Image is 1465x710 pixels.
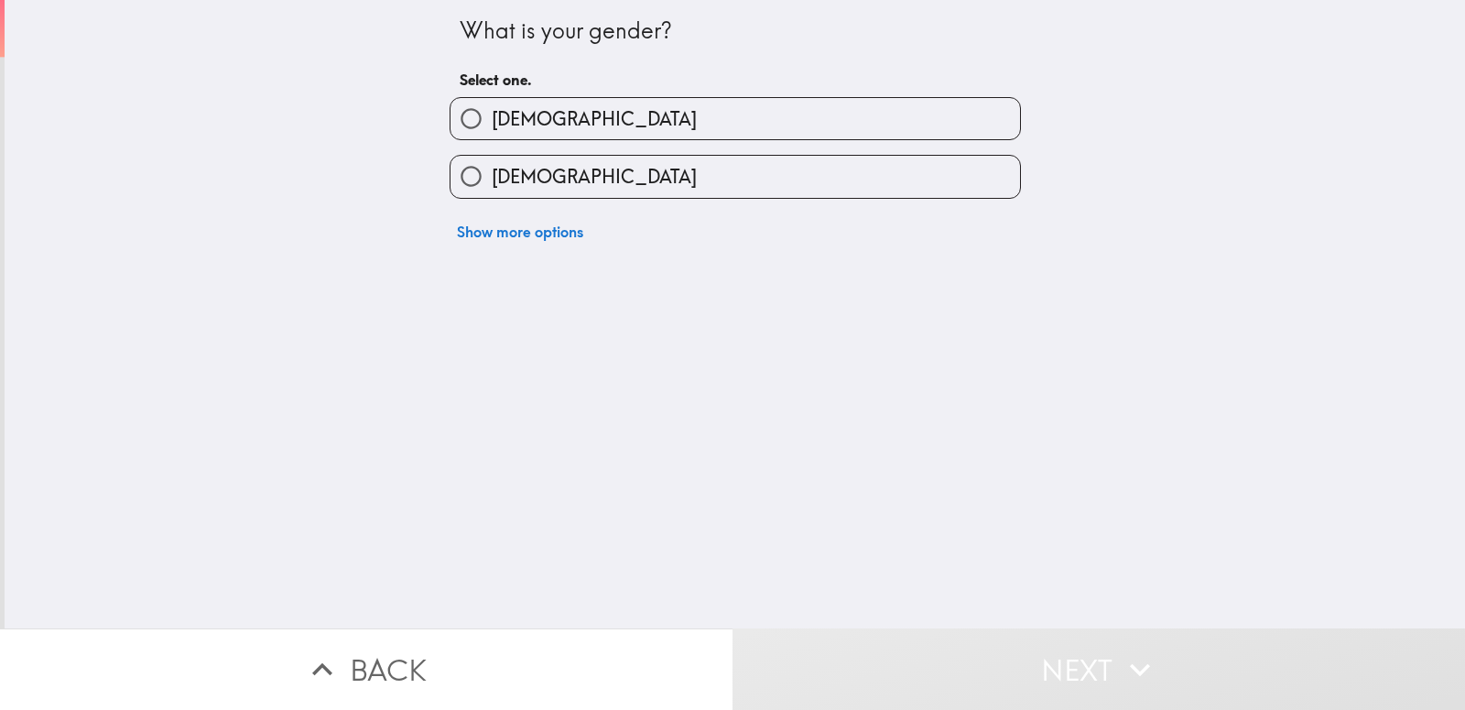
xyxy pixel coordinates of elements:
[450,156,1020,197] button: [DEMOGRAPHIC_DATA]
[732,628,1465,710] button: Next
[460,70,1011,90] h6: Select one.
[460,16,1011,47] div: What is your gender?
[450,98,1020,139] button: [DEMOGRAPHIC_DATA]
[492,164,697,190] span: [DEMOGRAPHIC_DATA]
[492,106,697,132] span: [DEMOGRAPHIC_DATA]
[450,213,591,250] button: Show more options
